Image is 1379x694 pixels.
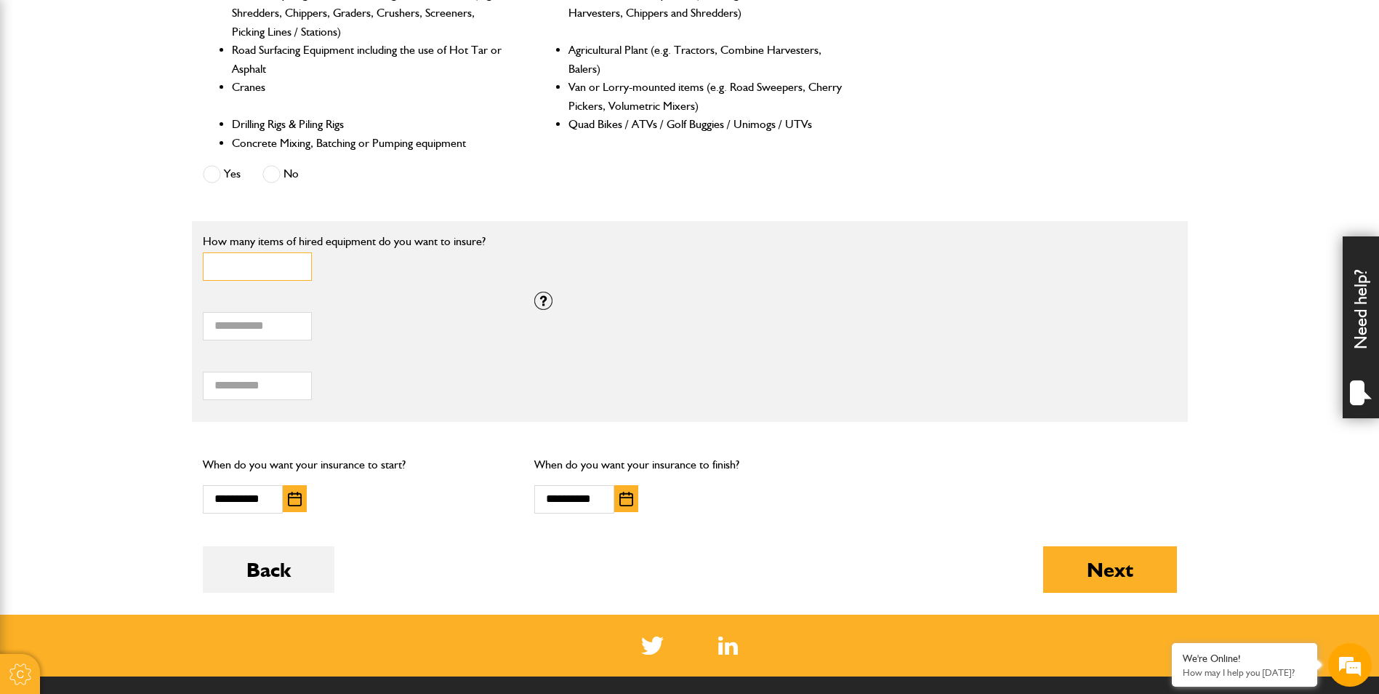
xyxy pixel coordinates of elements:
img: Choose date [619,492,633,506]
div: Need help? [1343,236,1379,418]
li: Concrete Mixing, Batching or Pumping equipment [232,134,507,153]
li: Van or Lorry-mounted items (e.g. Road Sweepers, Cherry Pickers, Volumetric Mixers) [568,78,844,115]
label: No [262,165,299,183]
button: Back [203,546,334,593]
p: How may I help you today? [1183,667,1306,678]
a: LinkedIn [718,637,738,655]
li: Road Surfacing Equipment including the use of Hot Tar or Asphalt [232,41,507,78]
div: Minimize live chat window [238,7,273,42]
input: Enter your last name [19,135,265,167]
img: Twitter [641,637,664,655]
div: We're Online! [1183,653,1306,665]
p: When do you want your insurance to finish? [534,455,845,474]
img: Linked In [718,637,738,655]
img: Choose date [288,492,302,506]
input: Enter your email address [19,178,265,210]
input: Enter your phone number [19,220,265,252]
textarea: Type your message and hit 'Enter' [19,263,265,436]
li: Quad Bikes / ATVs / Golf Buggies / Unimogs / UTVs [568,115,844,134]
li: Cranes [232,78,507,115]
label: How many items of hired equipment do you want to insure? [203,236,845,247]
img: d_20077148190_company_1631870298795_20077148190 [25,81,61,101]
div: Chat with us now [76,81,244,100]
label: Yes [203,165,241,183]
p: When do you want your insurance to start? [203,455,513,474]
li: Drilling Rigs & Piling Rigs [232,115,507,134]
li: Agricultural Plant (e.g. Tractors, Combine Harvesters, Balers) [568,41,844,78]
em: Start Chat [198,448,264,468]
button: Next [1043,546,1177,593]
